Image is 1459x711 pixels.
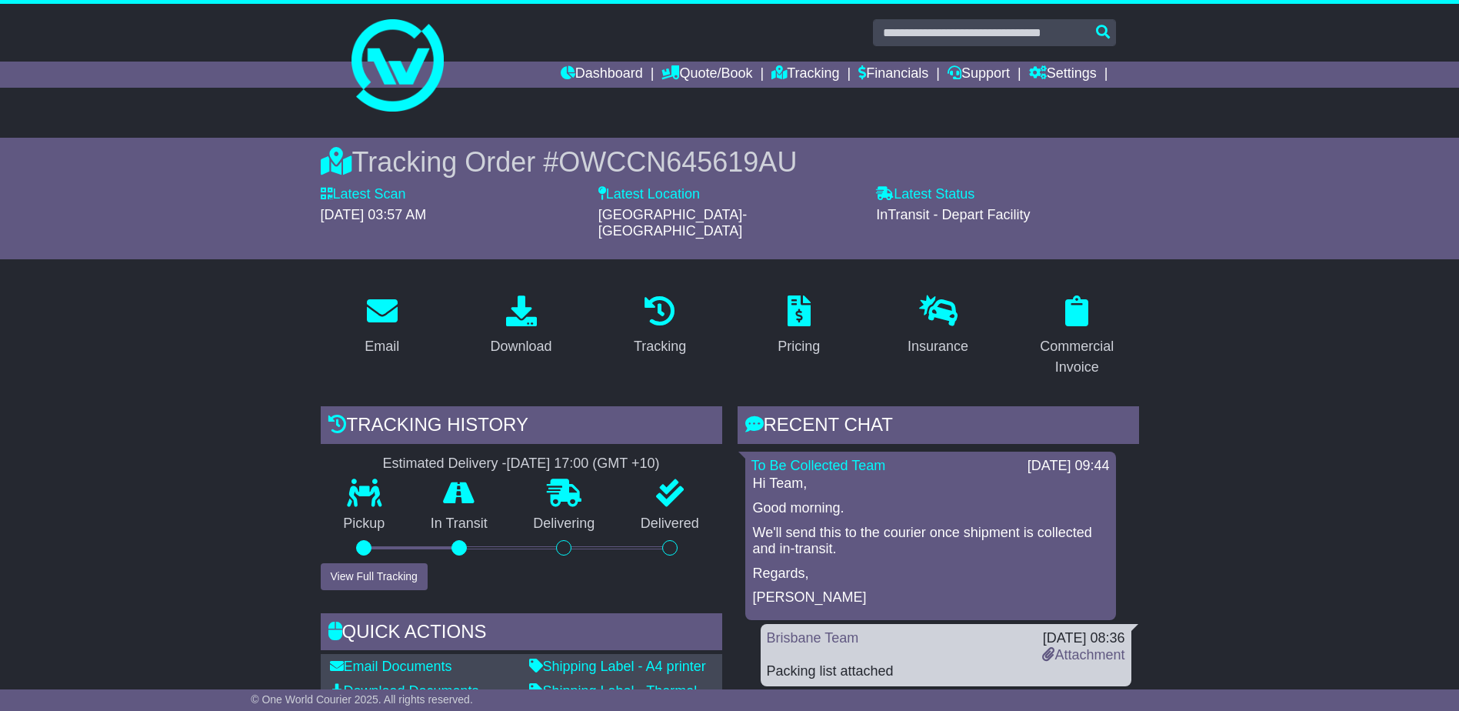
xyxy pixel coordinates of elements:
[490,336,551,357] div: Download
[1042,630,1124,647] div: [DATE] 08:36
[511,516,618,532] p: Delivering
[355,290,409,362] a: Email
[1029,62,1097,88] a: Settings
[751,458,886,473] a: To Be Collected Team
[634,336,686,357] div: Tracking
[251,693,473,706] span: © One World Courier 2025. All rights reserved.
[618,516,722,532] p: Delivered
[767,630,859,646] a: Brisbane Team
[753,525,1108,558] p: We'll send this to the courier once shipment is collected and in-transit.
[507,456,660,472] div: [DATE] 17:00 (GMT +10)
[624,290,696,362] a: Tracking
[321,563,428,590] button: View Full Tracking
[1025,336,1129,378] div: Commercial Invoice
[661,62,752,88] a: Quote/Book
[771,62,839,88] a: Tracking
[408,516,511,532] p: In Transit
[561,62,643,88] a: Dashboard
[321,613,722,655] div: Quick Actions
[876,186,974,203] label: Latest Status
[365,336,399,357] div: Email
[767,663,1125,680] div: Packing list attached
[330,659,452,674] a: Email Documents
[321,145,1139,179] div: Tracking Order #
[738,406,1139,448] div: RECENT CHAT
[908,336,968,357] div: Insurance
[598,186,700,203] label: Latest Location
[330,683,479,699] a: Download Documents
[598,207,747,239] span: [GEOGRAPHIC_DATA]-[GEOGRAPHIC_DATA]
[321,456,722,472] div: Estimated Delivery -
[948,62,1010,88] a: Support
[1015,290,1139,383] a: Commercial Invoice
[858,62,928,88] a: Financials
[753,500,1108,517] p: Good morning.
[753,589,1108,606] p: [PERSON_NAME]
[753,476,1108,492] p: Hi Team,
[898,290,978,362] a: Insurance
[321,406,722,448] div: Tracking history
[1028,458,1110,475] div: [DATE] 09:44
[768,290,830,362] a: Pricing
[876,207,1030,222] span: InTransit - Depart Facility
[778,336,820,357] div: Pricing
[558,146,797,178] span: OWCCN645619AU
[529,659,706,674] a: Shipping Label - A4 printer
[321,186,406,203] label: Latest Scan
[321,516,408,532] p: Pickup
[1042,647,1124,663] a: Attachment
[321,207,427,222] span: [DATE] 03:57 AM
[753,566,1108,582] p: Regards,
[480,290,561,362] a: Download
